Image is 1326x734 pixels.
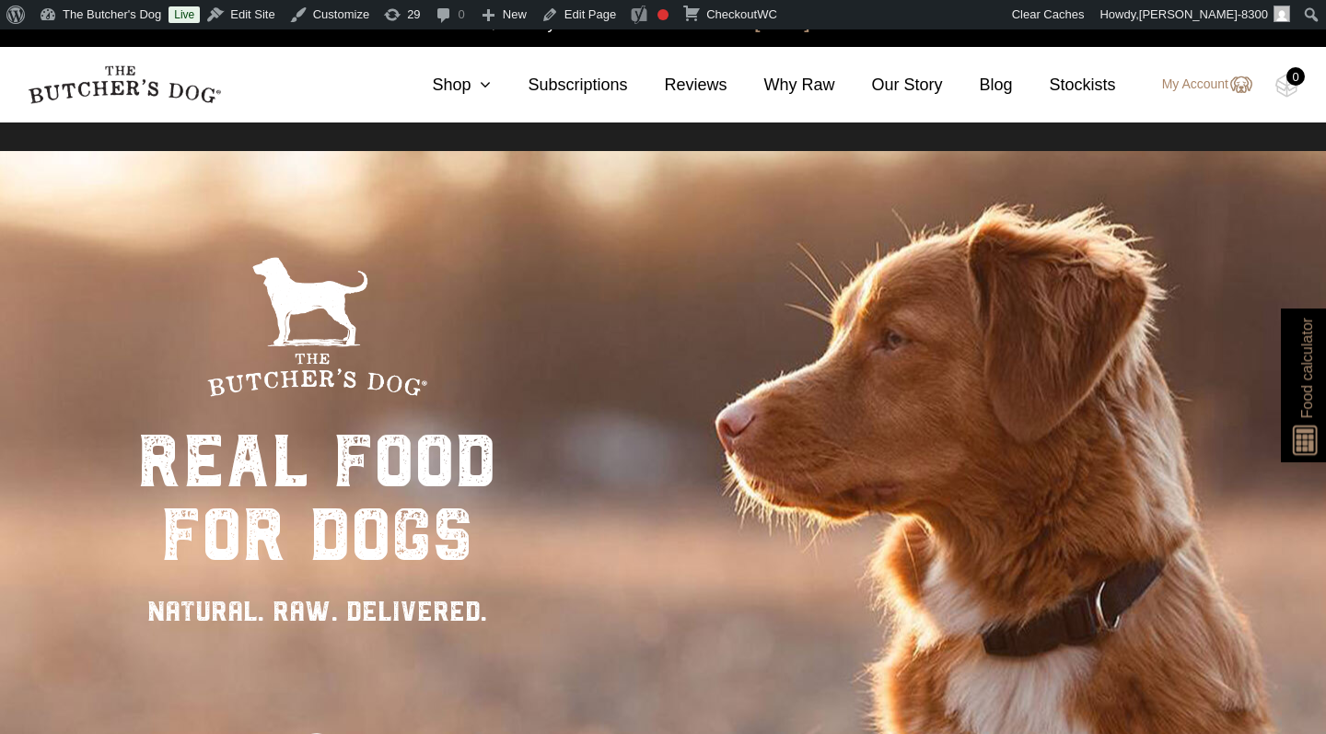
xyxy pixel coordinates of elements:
span: [PERSON_NAME]-8300 [1139,7,1268,21]
img: TBD_Cart-Empty.png [1275,74,1298,98]
a: Shop [395,73,491,98]
span: Food calculator [1296,318,1318,418]
a: Why Raw [727,73,835,98]
a: Live [169,6,200,23]
div: NATURAL. RAW. DELIVERED. [137,590,496,632]
a: Subscriptions [491,73,627,98]
div: real food for dogs [137,425,496,572]
a: Stockists [1013,73,1116,98]
a: Our Story [835,73,943,98]
a: Blog [943,73,1013,98]
a: close [1295,11,1308,33]
a: My Account [1144,74,1252,96]
a: Reviews [627,73,727,98]
div: Focus keyphrase not set [657,9,669,20]
div: 0 [1286,67,1305,86]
